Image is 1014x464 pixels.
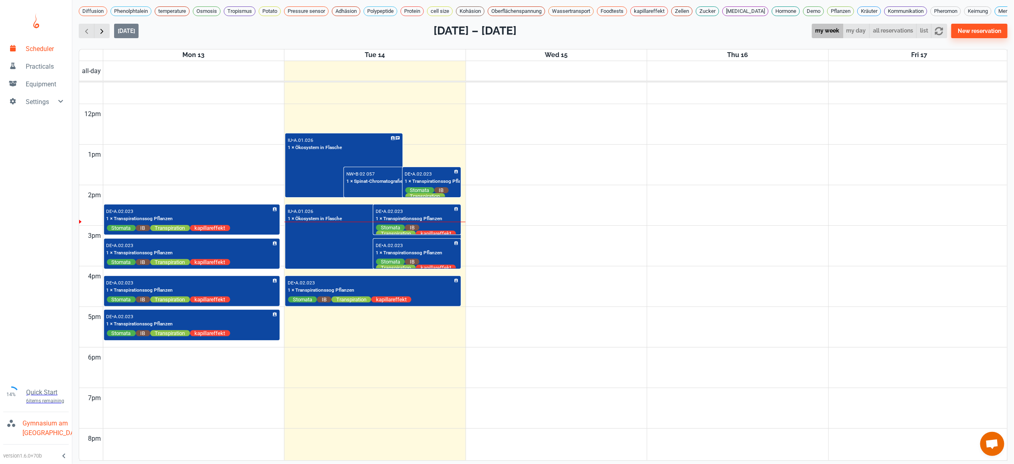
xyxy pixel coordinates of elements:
div: 5pm [87,307,103,327]
span: Pheromon [931,7,961,15]
span: Zellen [672,7,692,15]
p: A.02.023 [383,208,403,214]
button: my day [843,24,870,39]
div: Kräuter [857,6,881,16]
div: Polypeptide [364,6,397,16]
p: DE • [106,280,114,286]
div: Hormone [772,6,800,16]
button: [DATE] [114,24,139,38]
span: Stomata [107,330,136,337]
p: A.02.023 [114,243,134,248]
span: Adhäsion [332,7,360,15]
p: IU • [288,208,294,214]
div: 3pm [87,226,103,246]
p: A.02.023 [295,280,315,286]
div: Osmosis [193,6,221,16]
span: Transpiration [376,264,416,271]
span: cell size [427,7,452,15]
p: 1 × Spinat-Chromatografie Wz [346,178,410,185]
span: kapillareffekt [190,225,230,231]
div: Phenolphtalein [110,6,151,16]
span: Kräuter [858,7,881,15]
div: 6pm [87,347,103,368]
div: Potato [259,6,281,16]
p: 1 × Transpirationssog Pflanzen [376,249,442,257]
span: Stomata [376,224,405,231]
div: cell size [427,6,453,16]
span: Stomata [405,187,434,194]
div: Pheromon [930,6,961,16]
div: Foodtests [597,6,627,16]
span: Transpiration [150,296,190,303]
div: temperature [155,6,190,16]
span: Pressure sensor [284,7,328,15]
span: kapillareffekt [190,330,230,337]
span: Polypeptide [364,7,397,15]
span: IB [434,187,449,194]
div: Zellen [671,6,693,16]
button: New reservation [951,24,1008,38]
div: Tropismus [224,6,256,16]
span: Demo [803,7,824,15]
div: 7pm [87,388,103,408]
p: NW • [346,171,356,177]
span: Stomata [288,296,317,303]
button: Next week [94,24,110,39]
div: Kommunikation [884,6,927,16]
button: all reservations [869,24,917,39]
div: Keimung [964,6,992,16]
p: 1 × Ökosystem in Flasche [288,215,342,223]
p: A.01.026 [294,137,313,143]
div: Wassertransport [548,6,594,16]
span: temperature [155,7,189,15]
span: IB [136,259,150,266]
div: Pflanzen [827,6,854,16]
span: Transpiration [150,225,190,231]
div: 2pm [87,185,103,205]
p: DE • [106,243,114,248]
span: Stomata [107,225,136,231]
span: Osmosis [193,7,220,15]
span: IB [136,330,150,337]
p: IU • [288,137,294,143]
div: Adhäsion [332,6,360,16]
p: 1 × Transpirationssog Pflanzen [288,287,354,294]
span: Oberflächenspannung [488,7,545,15]
span: kapillareffekt [631,7,668,15]
span: Pflanzen [828,7,854,15]
a: October 14, 2025 [363,49,386,61]
div: 12pm [83,104,103,124]
p: 1 × Transpirationssog Pflanzen [405,178,472,185]
a: October 16, 2025 [726,49,750,61]
span: Stomata [107,259,136,266]
span: Zucker [696,7,719,15]
p: DE • [376,243,383,248]
button: list [916,24,932,39]
p: A.02.023 [114,314,134,319]
span: IB [136,296,150,303]
div: Diffusion [79,6,107,16]
a: October 15, 2025 [543,49,569,61]
p: DE • [106,208,114,214]
span: Tropismus [224,7,255,15]
span: kapillareffekt [416,264,456,271]
div: Demo [803,6,824,16]
span: kapillareffekt [190,296,230,303]
span: Transpiration [150,330,190,337]
span: Hormone [772,7,799,15]
h2: [DATE] – [DATE] [433,22,517,39]
p: B 02 057 [356,171,375,177]
span: kapillareffekt [371,296,411,303]
button: Previous week [79,24,94,39]
span: Protein [401,7,423,15]
div: Protein [401,6,424,16]
div: kapillareffekt [630,6,668,16]
span: Kohäsion [456,7,484,15]
p: 1 × Transpirationssog Pflanzen [106,249,173,257]
span: Foodtests [597,7,627,15]
p: A.02.023 [413,171,432,177]
span: Stomata [376,258,405,265]
span: Diffusion [79,7,107,15]
p: DE • [106,314,114,319]
p: DE • [288,280,295,286]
